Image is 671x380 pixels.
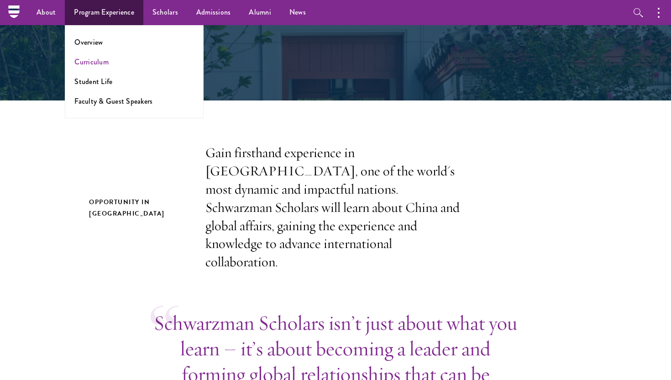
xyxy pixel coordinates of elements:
[74,96,152,106] a: Faculty & Guest Speakers
[74,57,109,67] a: Curriculum
[205,144,466,271] p: Gain firsthand experience in [GEOGRAPHIC_DATA], one of the world's most dynamic and impactful nat...
[74,37,103,47] a: Overview
[74,76,112,87] a: Student Life
[89,196,187,219] h2: Opportunity in [GEOGRAPHIC_DATA]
